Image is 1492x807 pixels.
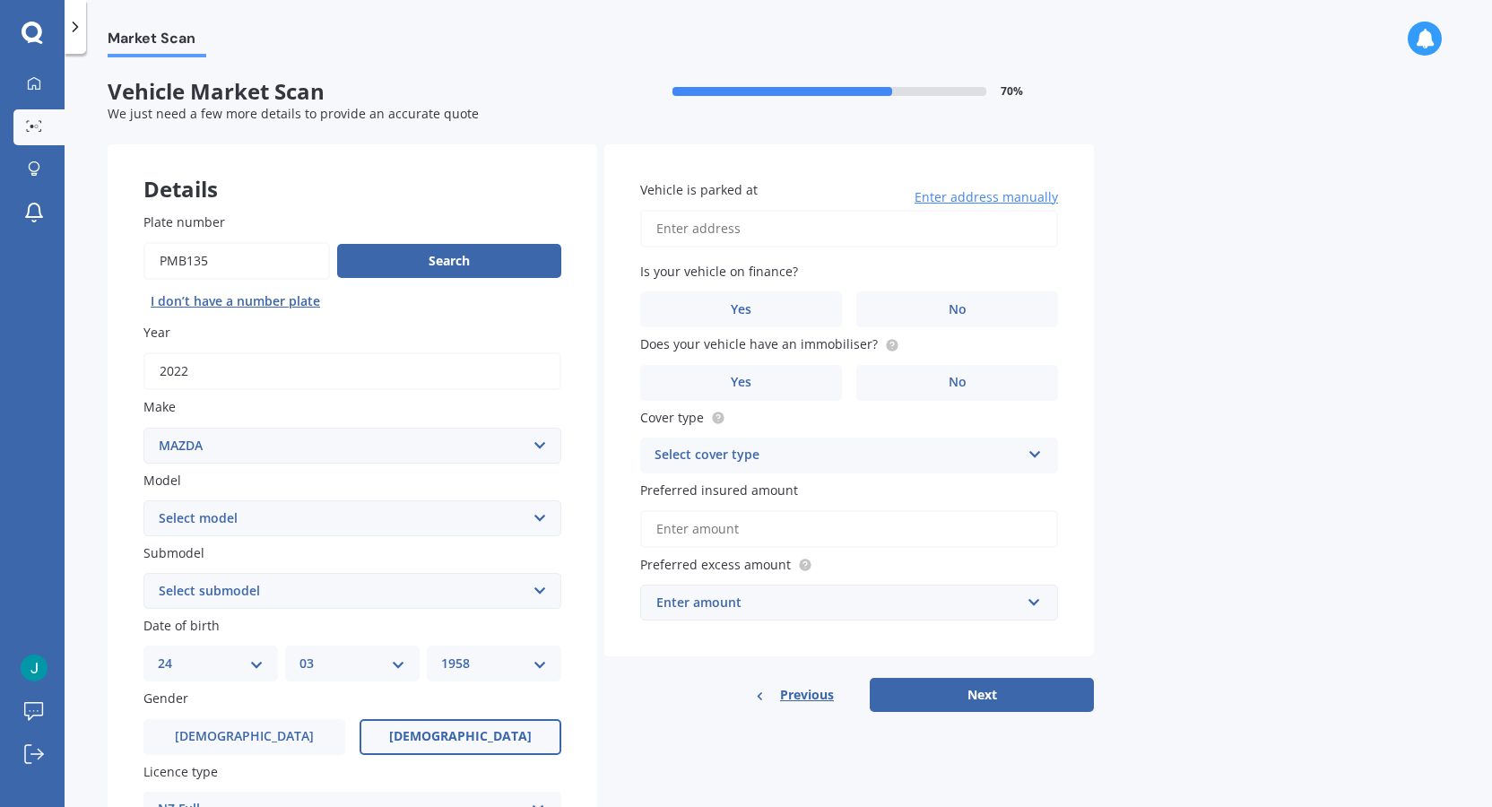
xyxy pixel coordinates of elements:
[143,690,188,707] span: Gender
[108,30,206,54] span: Market Scan
[656,593,1020,612] div: Enter amount
[143,472,181,489] span: Model
[143,352,561,390] input: YYYY
[640,336,878,353] span: Does your vehicle have an immobiliser?
[640,181,758,198] span: Vehicle is parked at
[389,729,532,744] span: [DEMOGRAPHIC_DATA]
[143,617,220,634] span: Date of birth
[337,244,561,278] button: Search
[949,302,967,317] span: No
[640,510,1058,548] input: Enter amount
[640,482,798,499] span: Preferred insured amount
[143,763,218,780] span: Licence type
[143,544,204,561] span: Submodel
[143,287,327,316] button: I don’t have a number plate
[108,105,479,122] span: We just need a few more details to provide an accurate quote
[108,79,601,105] span: Vehicle Market Scan
[780,681,834,708] span: Previous
[175,729,314,744] span: [DEMOGRAPHIC_DATA]
[108,144,597,198] div: Details
[731,302,751,317] span: Yes
[143,213,225,230] span: Plate number
[731,375,751,390] span: Yes
[143,324,170,341] span: Year
[640,409,704,426] span: Cover type
[21,655,48,681] img: ACg8ocIrxeWxOlKpa0bcAOCOq_o57mU-E7ZAUcJZDeUSi902vDpvOw=s96-c
[915,188,1058,206] span: Enter address manually
[143,399,176,416] span: Make
[143,242,330,280] input: Enter plate number
[640,556,791,573] span: Preferred excess amount
[870,678,1094,712] button: Next
[949,375,967,390] span: No
[655,445,1020,466] div: Select cover type
[640,263,798,280] span: Is your vehicle on finance?
[1001,85,1023,98] span: 70 %
[640,210,1058,247] input: Enter address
